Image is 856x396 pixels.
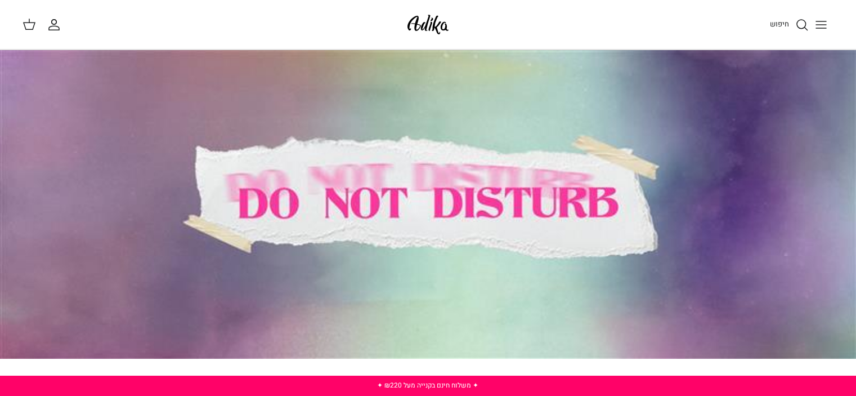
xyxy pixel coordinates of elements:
a: החשבון שלי [47,18,65,32]
a: ✦ משלוח חינם בקנייה מעל ₪220 ✦ [377,380,478,390]
a: חיפוש [770,18,809,32]
span: חיפוש [770,19,789,29]
img: Adika IL [404,11,452,38]
button: Toggle menu [809,12,833,37]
